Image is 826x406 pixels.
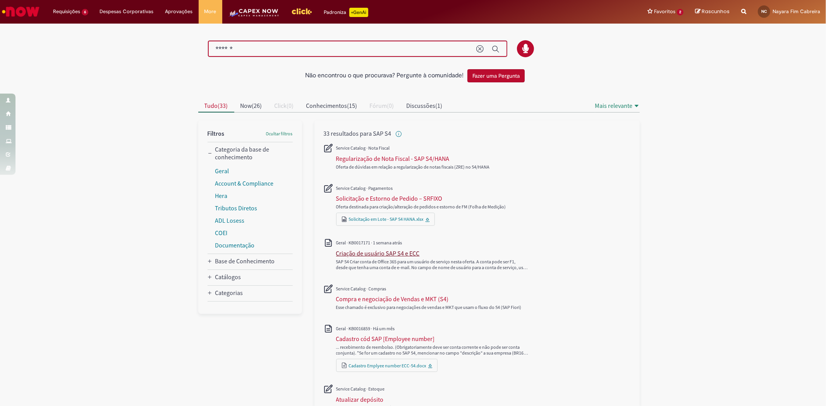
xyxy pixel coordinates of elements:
span: 6 [82,9,88,15]
span: 2 [677,9,683,15]
button: Fazer uma Pergunta [467,69,525,82]
span: Rascunhos [702,8,730,15]
h2: Não encontrou o que procurava? Pergunte à comunidade! [305,72,464,79]
span: Despesas Corporativas [100,8,154,15]
span: Requisições [53,8,80,15]
a: Rascunhos [695,8,730,15]
span: NC [761,9,767,14]
span: Aprovações [165,8,193,15]
span: More [204,8,216,15]
img: click_logo_yellow_360x200.png [291,5,312,17]
p: +GenAi [349,8,368,17]
div: Padroniza [324,8,368,17]
span: Favoritos [654,8,675,15]
img: CapexLogo5.png [228,8,280,23]
span: Nayara Fim Cabreira [773,8,820,15]
img: ServiceNow [1,4,41,19]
